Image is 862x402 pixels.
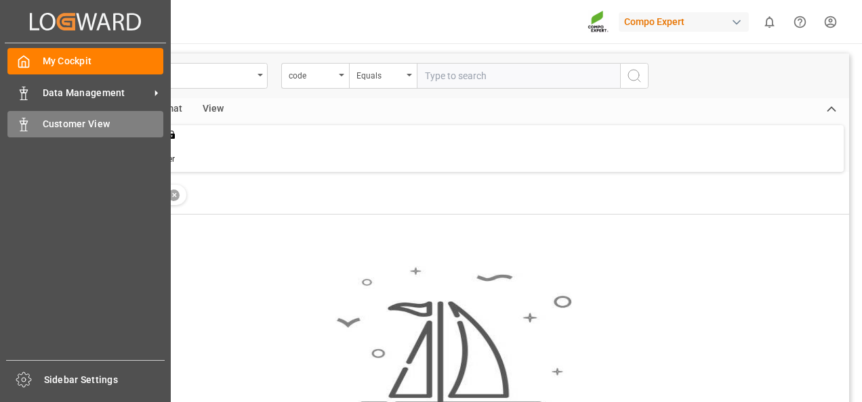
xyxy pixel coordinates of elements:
[44,373,165,387] span: Sidebar Settings
[7,48,163,74] a: My Cockpit
[588,10,609,34] img: Screenshot%202023-09-29%20at%2010.02.21.png_1712312052.png
[620,63,649,89] button: search button
[43,86,150,100] span: Data Management
[168,189,180,201] div: ✕
[281,63,349,89] button: open menu
[417,63,620,89] input: Type to search
[619,9,754,35] button: Compo Expert
[43,54,164,68] span: My Cockpit
[356,66,403,82] div: Equals
[619,12,749,32] div: Compo Expert
[349,63,417,89] button: open menu
[43,117,164,131] span: Customer View
[7,111,163,137] a: Customer View
[192,98,234,121] div: View
[785,7,815,37] button: Help Center
[754,7,785,37] button: show 0 new notifications
[289,66,335,82] div: code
